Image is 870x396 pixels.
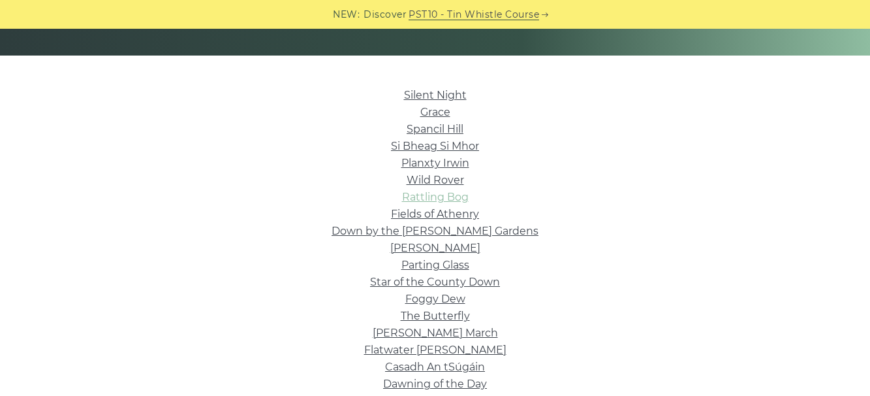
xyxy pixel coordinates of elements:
[391,208,479,220] a: Fields of Athenry
[402,191,469,203] a: Rattling Bog
[405,293,465,305] a: Foggy Dew
[364,7,407,22] span: Discover
[390,242,480,254] a: [PERSON_NAME]
[401,310,470,322] a: The Butterfly
[333,7,360,22] span: NEW:
[383,378,487,390] a: Dawning of the Day
[332,225,538,237] a: Down by the [PERSON_NAME] Gardens
[385,361,485,373] a: Casadh An tSúgáin
[370,276,500,288] a: Star of the County Down
[407,174,464,186] a: Wild Rover
[420,106,450,118] a: Grace
[373,327,498,339] a: [PERSON_NAME] March
[401,259,469,271] a: Parting Glass
[391,140,479,152] a: Si­ Bheag Si­ Mhor
[401,157,469,169] a: Planxty Irwin
[364,344,506,356] a: Flatwater [PERSON_NAME]
[407,123,463,135] a: Spancil Hill
[404,89,467,101] a: Silent Night
[409,7,539,22] a: PST10 - Tin Whistle Course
